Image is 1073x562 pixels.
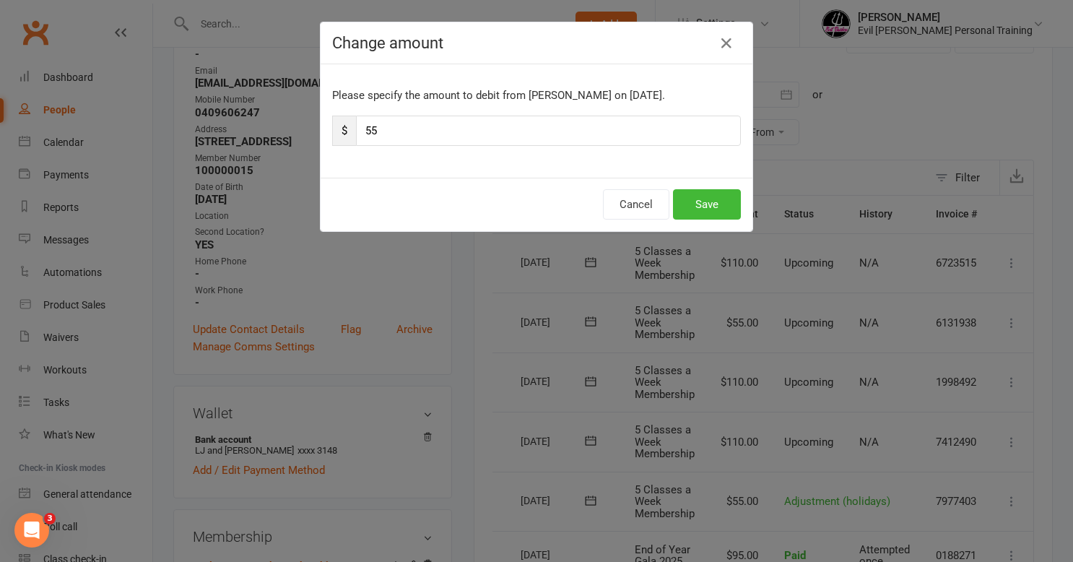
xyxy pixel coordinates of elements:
button: Save [673,189,741,220]
button: Close [715,32,738,55]
h4: Change amount [332,34,741,52]
p: Please specify the amount to debit from [PERSON_NAME] on [DATE]. [332,87,741,104]
iframe: Intercom live chat [14,513,49,548]
span: 3 [44,513,56,524]
button: Cancel [603,189,669,220]
span: $ [332,116,356,146]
